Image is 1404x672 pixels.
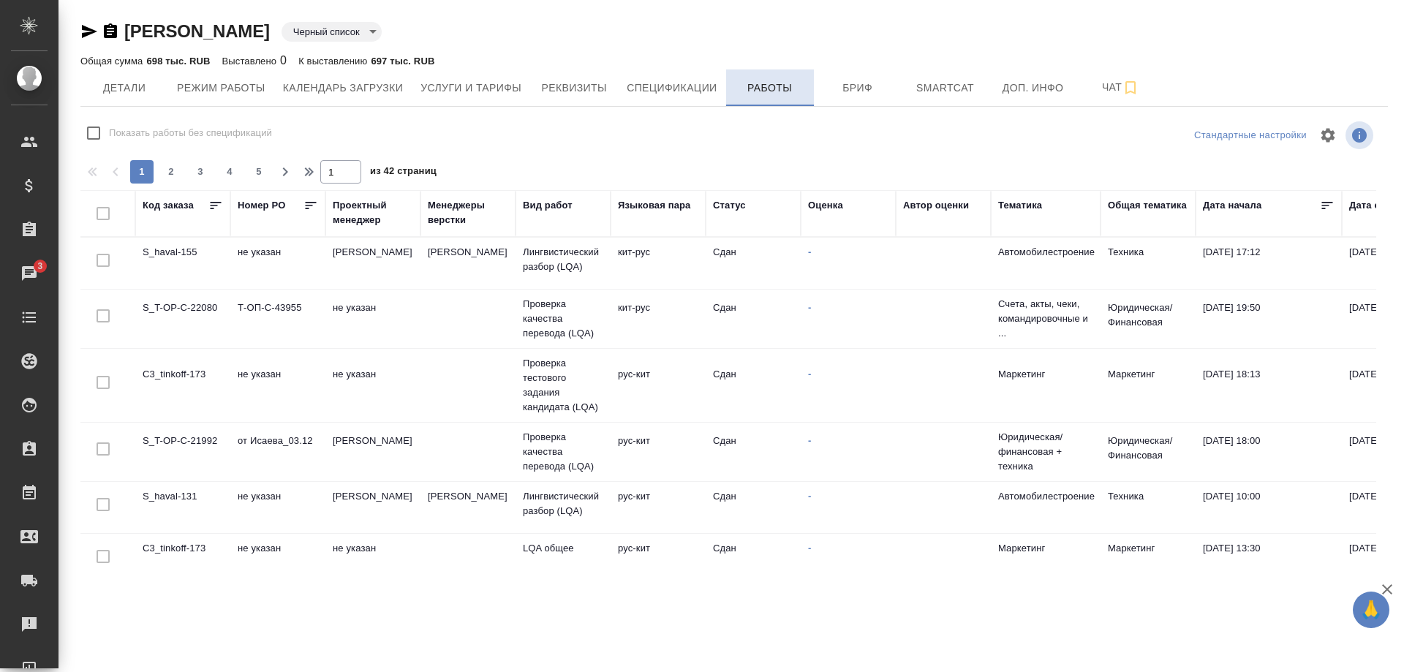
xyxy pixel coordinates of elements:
td: Т-ОП-С-43955 [230,293,325,344]
td: не указан [230,534,325,585]
td: [DATE] 18:13 [1196,360,1342,411]
p: 697 тыс. RUB [371,56,434,67]
td: кит-рус [611,293,706,344]
button: 2 [159,160,183,184]
div: Тематика [998,198,1042,213]
span: Работы [735,79,805,97]
div: split button [1190,124,1310,147]
span: 3 [29,259,51,273]
div: Черный список [282,22,382,42]
td: [PERSON_NAME] [420,482,516,533]
p: Счета, акты, чеки, командировочные и ... [998,297,1093,341]
p: Общая сумма [80,56,146,67]
button: Скопировать ссылку для ЯМессенджера [80,23,98,40]
span: Спецификации [627,79,717,97]
td: рус-кит [611,534,706,585]
td: Юридическая/Финансовая [1101,293,1196,344]
p: Юридическая/финансовая + техника [998,430,1093,474]
button: Скопировать ссылку [102,23,119,40]
td: [PERSON_NAME] [325,482,420,533]
span: Календарь загрузки [283,79,404,97]
td: не указан [325,293,420,344]
div: Вид работ [523,198,573,213]
td: [DATE] 10:00 [1196,482,1342,533]
div: Общая тематика [1108,198,1187,213]
td: от Исаева_03.12 [230,426,325,477]
td: C3_tinkoff-173 [135,534,230,585]
div: Номер PO [238,198,285,213]
td: рус-кит [611,360,706,411]
span: Реквизиты [539,79,609,97]
p: Проверка качества перевода (LQA) [523,297,603,341]
span: Доп. инфо [998,79,1068,97]
span: Показать работы без спецификаций [109,126,272,140]
td: Маркетинг [1101,534,1196,585]
span: Бриф [823,79,893,97]
td: S_T-OP-C-21992 [135,426,230,477]
a: - [808,246,811,257]
div: Автор оценки [903,198,969,213]
td: [DATE] 17:12 [1196,238,1342,289]
p: LQA общее [523,541,603,556]
button: 5 [247,160,271,184]
p: Лингвистический разбор (LQA) [523,245,603,274]
td: Сдан [706,534,801,585]
div: Менеджеры верстки [428,198,508,227]
p: Маркетинг [998,367,1093,382]
td: [PERSON_NAME] [420,238,516,289]
button: 3 [189,160,212,184]
td: Сдан [706,293,801,344]
div: Дата начала [1203,198,1261,213]
span: Услуги и тарифы [420,79,521,97]
td: [DATE] 18:00 [1196,426,1342,477]
td: Сдан [706,482,801,533]
td: не указан [325,534,420,585]
span: из 42 страниц [370,162,437,184]
span: Посмотреть информацию [1345,121,1376,149]
td: не указан [325,360,420,411]
td: C3_tinkoff-173 [135,360,230,411]
span: 4 [218,165,241,179]
div: Языковая пара [618,198,691,213]
div: Дата сдачи [1349,198,1403,213]
td: Сдан [706,360,801,411]
p: 698 тыс. RUB [146,56,210,67]
button: 🙏 [1353,592,1389,628]
p: Автомобилестроение [998,245,1093,260]
td: Сдан [706,426,801,477]
span: 5 [247,165,271,179]
td: Маркетинг [1101,360,1196,411]
span: Чат [1086,78,1156,97]
td: S_haval-131 [135,482,230,533]
p: Проверка качества перевода (LQA) [523,430,603,474]
td: [PERSON_NAME] [325,426,420,477]
a: 3 [4,255,55,292]
span: 3 [189,165,212,179]
a: - [808,543,811,554]
span: Настроить таблицу [1310,118,1345,153]
p: Автомобилестроение [998,489,1093,504]
p: Лингвистический разбор (LQA) [523,489,603,518]
td: рус-кит [611,426,706,477]
td: не указан [230,238,325,289]
p: К выставлению [298,56,371,67]
div: Код заказа [143,198,194,213]
span: Smartcat [910,79,981,97]
button: Черный список [289,26,364,38]
p: Маркетинг [998,541,1093,556]
p: Выставлено [222,56,281,67]
p: Проверка тестового задания кандидата (LQA) [523,356,603,415]
td: [PERSON_NAME] [325,238,420,289]
span: 2 [159,165,183,179]
td: [DATE] 19:50 [1196,293,1342,344]
button: 4 [218,160,241,184]
td: Техника [1101,482,1196,533]
td: Техника [1101,238,1196,289]
span: Детали [89,79,159,97]
div: 0 [222,52,287,69]
a: - [808,369,811,380]
td: [DATE] 13:30 [1196,534,1342,585]
svg: Подписаться [1122,79,1139,97]
a: - [808,302,811,313]
td: кит-рус [611,238,706,289]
